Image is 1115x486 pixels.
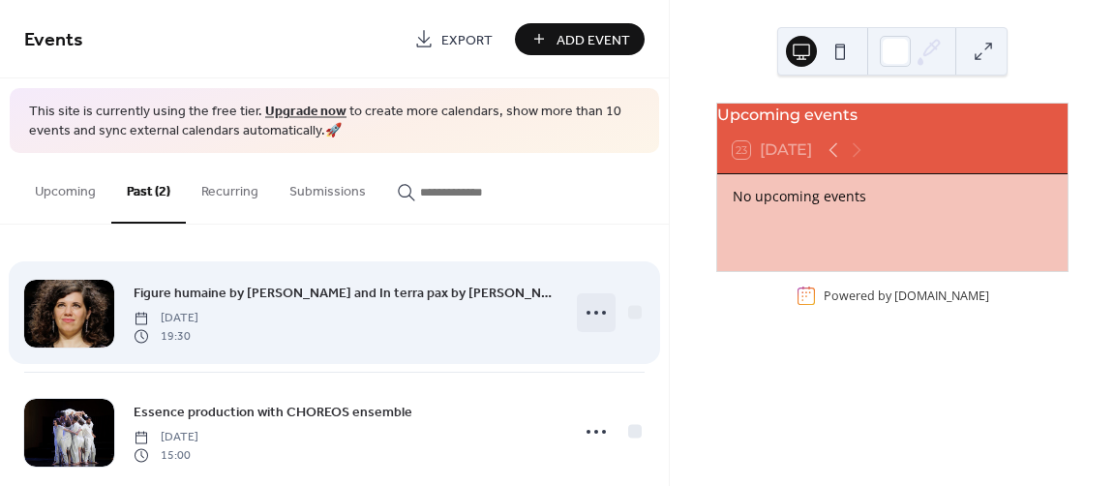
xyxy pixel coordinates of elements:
a: Essence production with CHOREOS ensemble [134,401,412,423]
span: 19:30 [134,327,198,345]
button: Submissions [274,153,381,222]
span: 15:00 [134,446,198,464]
span: [DATE] [134,310,198,327]
div: Powered by [824,288,989,304]
span: Essence production with CHOREOS ensemble [134,403,412,423]
span: Events [24,21,83,59]
span: Figure humaine by [PERSON_NAME] and In terra pax by [PERSON_NAME] [134,284,557,304]
div: No upcoming events [733,186,1052,206]
span: Add Event [557,30,630,50]
span: Export [441,30,493,50]
a: Upgrade now [265,99,347,125]
a: Export [400,23,507,55]
button: Past (2) [111,153,186,224]
span: [DATE] [134,429,198,446]
span: This site is currently using the free tier. to create more calendars, show more than 10 events an... [29,103,640,140]
a: [DOMAIN_NAME] [894,288,989,304]
a: Figure humaine by [PERSON_NAME] and In terra pax by [PERSON_NAME] [134,282,557,304]
button: Add Event [515,23,645,55]
button: Recurring [186,153,274,222]
div: Upcoming events [717,104,1068,127]
button: Upcoming [19,153,111,222]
